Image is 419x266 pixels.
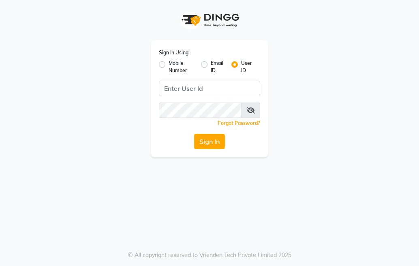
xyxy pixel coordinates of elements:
[211,60,224,74] label: Email ID
[218,120,260,126] a: Forgot Password?
[159,81,260,96] input: Username
[159,103,242,118] input: Username
[241,60,254,74] label: User ID
[169,60,195,74] label: Mobile Number
[159,49,190,56] label: Sign In Using:
[177,8,242,32] img: logo1.svg
[194,134,225,149] button: Sign In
